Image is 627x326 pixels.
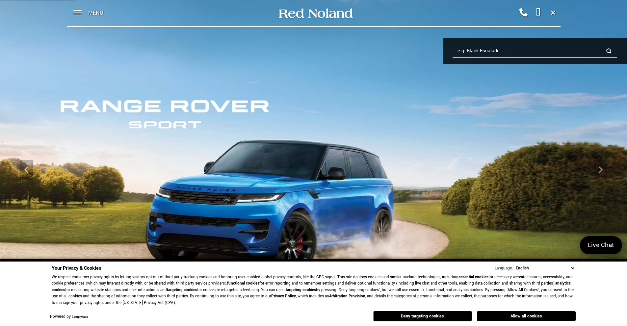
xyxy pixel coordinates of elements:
strong: analytics cookies [52,281,571,293]
span: Your Privacy & Cookies [52,265,101,272]
strong: targeting cookies [167,287,197,293]
div: Language: [495,266,513,270]
div: Next [594,160,607,180]
select: Language Select [514,265,576,272]
button: Deny targeting cookies [373,311,472,321]
p: We respect consumer privacy rights by letting visitors opt out of third-party tracking cookies an... [52,274,576,306]
a: ComplyAuto [72,315,88,319]
strong: Arbitration Provision [329,293,365,299]
strong: essential cookies [458,274,488,280]
img: Red Noland Auto Group [277,8,353,19]
a: Live Chat [580,236,622,254]
input: e.g. Black Escalade [453,44,617,58]
div: Previous [20,160,33,180]
span: Live Chat [585,241,617,250]
strong: targeting cookies [286,287,316,293]
div: Powered by [50,315,88,319]
button: Allow all cookies [477,311,576,321]
a: Privacy Policy [271,293,296,299]
strong: functional cookies [227,281,259,286]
